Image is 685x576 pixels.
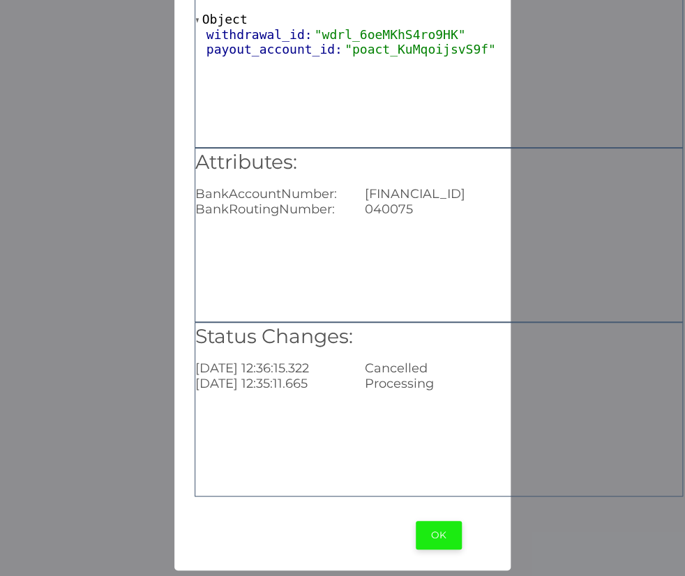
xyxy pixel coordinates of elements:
div: BankRoutingNumber: [185,202,354,217]
button: OK [416,521,462,550]
div: BankAccountNumber: [185,186,354,202]
div: [DATE] 12:35:11.665 [185,376,354,391]
span: payout_account_id: [206,42,345,56]
span: "poact_KuMqoijsvS9f" [345,42,496,56]
span: withdrawal_id: [206,27,315,42]
h5: Attributes: [195,149,682,176]
div: [DATE] 12:36:15.322 [185,361,354,376]
h5: Status Changes: [195,323,682,351]
span: Object [202,12,248,26]
span: "wdrl_6oeMKhS4ro9HK" [315,27,466,42]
